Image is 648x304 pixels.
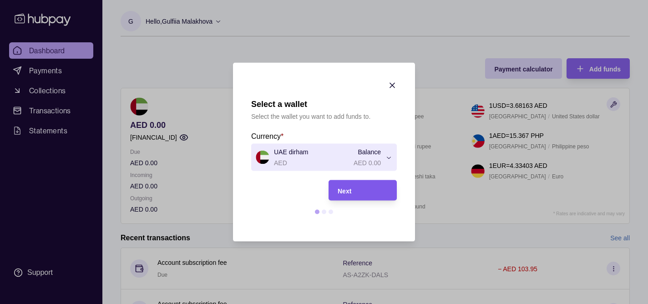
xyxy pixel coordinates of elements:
p: Currency [251,132,281,140]
span: Next [338,187,351,194]
p: Select the wallet you want to add funds to. [251,111,370,122]
h1: Select a wallet [251,99,370,109]
button: Next [329,180,397,201]
label: Currency [251,131,283,142]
